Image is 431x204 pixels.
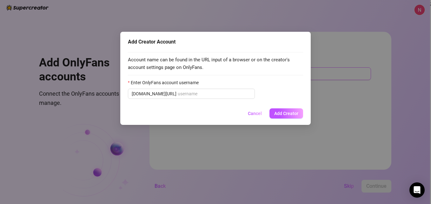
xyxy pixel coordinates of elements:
span: Cancel [248,111,262,116]
div: Add Creator Account [128,38,303,46]
label: Enter OnlyFans account username [128,79,203,86]
div: Open Intercom Messenger [409,182,425,198]
button: Cancel [243,108,267,119]
span: Add Creator [274,111,298,116]
input: Enter OnlyFans account username [178,90,251,97]
button: Add Creator [269,108,303,119]
span: [DOMAIN_NAME][URL] [132,90,176,97]
span: Account name can be found in the URL input of a browser or on the creator's account settings page... [128,56,303,71]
